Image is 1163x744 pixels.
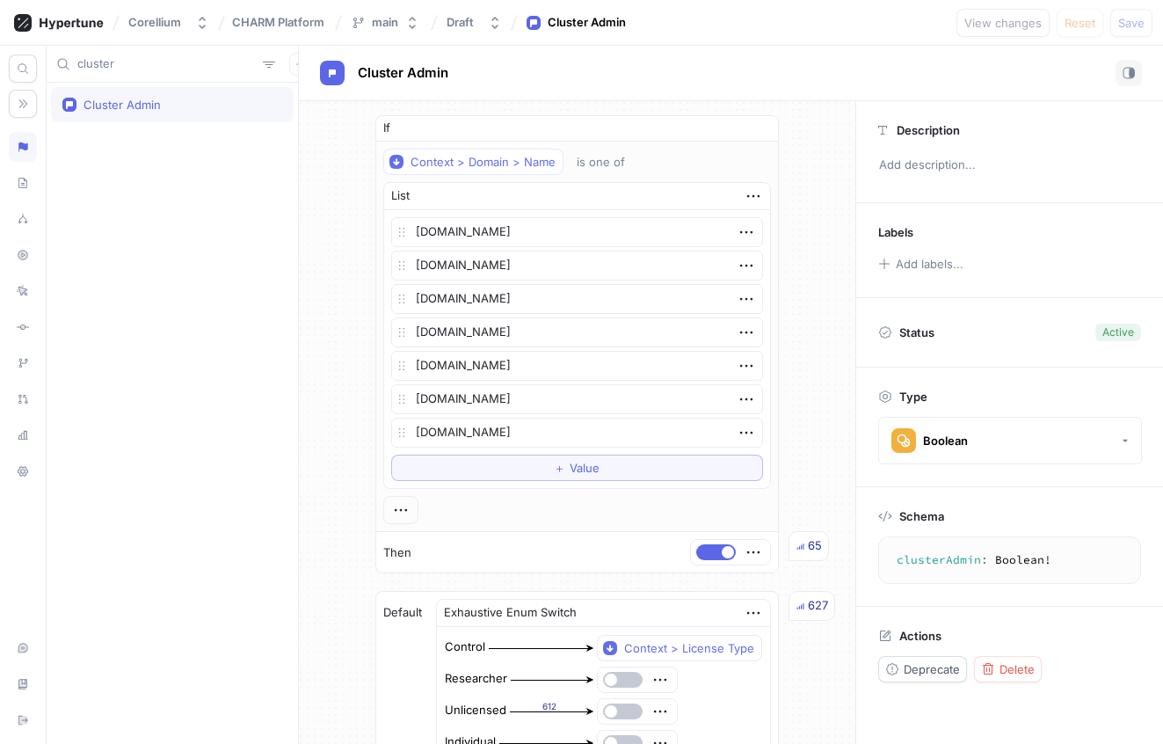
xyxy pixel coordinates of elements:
button: Save [1110,9,1152,37]
p: If [383,120,390,137]
button: ＋Value [391,455,764,481]
div: Cluster Admin [84,98,161,112]
button: Reset [1057,9,1103,37]
button: Deprecate [878,656,967,682]
div: List [391,187,410,205]
span: Reset [1065,18,1095,28]
div: Boolean [923,434,968,449]
button: main [344,8,426,37]
button: Add labels... [872,252,969,275]
button: is one of [569,149,651,175]
button: Draft [440,8,509,37]
textarea: [DOMAIN_NAME] [391,284,764,314]
p: Add description... [871,150,1148,180]
div: Diff [9,312,37,342]
span: CHARM Platform [232,16,324,28]
button: Context > License Type [597,635,762,661]
textarea: [DOMAIN_NAME] [391,384,764,414]
button: View changes [956,9,1050,37]
textarea: [DOMAIN_NAME] [391,418,764,448]
p: Type [899,390,927,404]
div: Documentation [9,669,37,699]
button: Boolean [878,417,1142,464]
div: 627 [808,597,828,615]
button: Corellium [121,8,216,37]
div: Analytics [9,420,37,450]
p: Schema [899,509,944,523]
div: Corellium [128,15,181,30]
div: main [372,15,398,30]
textarea: [DOMAIN_NAME] [391,351,764,381]
div: Pull requests [9,384,37,414]
div: Unlicensed [445,702,506,719]
p: Labels [878,225,913,239]
div: Context > Domain > Name [411,155,556,170]
textarea: [DOMAIN_NAME] [391,251,764,281]
div: Preview [9,240,37,270]
div: Logs [9,276,37,306]
button: Context > Domain > Name [383,149,563,175]
div: Settings [9,456,37,486]
span: Cluster Admin [358,66,448,80]
button: Delete [974,656,1042,682]
span: Deprecate [904,664,960,675]
span: Delete [999,664,1035,675]
span: View changes [964,18,1042,28]
textarea: [DOMAIN_NAME] [391,217,764,247]
input: Search... [77,55,256,73]
div: Splits [9,204,37,234]
div: 65 [808,537,822,555]
span: Value [570,463,600,473]
p: Default [383,604,422,622]
div: Active [1102,325,1134,340]
div: Branches [9,348,37,378]
div: Control [445,638,485,656]
p: Description [897,123,960,137]
div: Schema [9,168,37,198]
div: Cluster Admin [548,14,626,32]
div: Draft [447,15,474,30]
p: Then [383,544,411,562]
div: Sign out [9,705,37,735]
p: Actions [899,629,941,643]
div: Researcher [445,670,507,688]
div: Logic [9,132,37,162]
div: is one of [577,155,625,170]
p: Status [899,320,934,345]
textarea: clusterAdmin: Boolean! [886,544,1133,576]
div: 612 [510,700,591,713]
span: Save [1118,18,1145,28]
div: Live chat [9,633,37,663]
textarea: [DOMAIN_NAME] [391,317,764,347]
div: Exhaustive Enum Switch [444,604,577,622]
div: Context > License Type [624,641,754,656]
span: ＋ [554,463,565,473]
